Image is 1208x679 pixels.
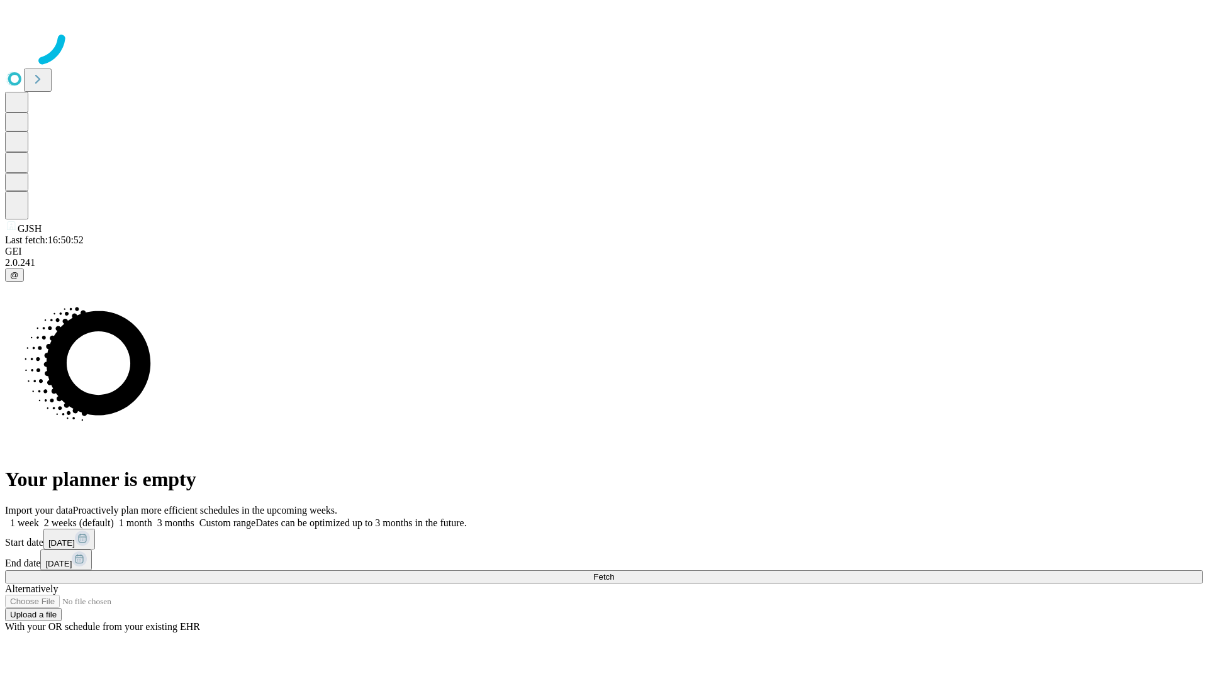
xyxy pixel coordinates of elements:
[5,570,1203,583] button: Fetch
[5,549,1203,570] div: End date
[255,517,466,528] span: Dates can be optimized up to 3 months in the future.
[5,235,84,245] span: Last fetch: 16:50:52
[18,223,42,234] span: GJSH
[5,268,24,282] button: @
[45,559,72,568] span: [DATE]
[48,538,75,548] span: [DATE]
[199,517,255,528] span: Custom range
[5,505,73,516] span: Import your data
[10,270,19,280] span: @
[43,529,95,549] button: [DATE]
[157,517,194,528] span: 3 months
[73,505,337,516] span: Proactively plan more efficient schedules in the upcoming weeks.
[593,572,614,582] span: Fetch
[5,468,1203,491] h1: Your planner is empty
[5,529,1203,549] div: Start date
[44,517,114,528] span: 2 weeks (default)
[5,246,1203,257] div: GEI
[40,549,92,570] button: [DATE]
[5,583,58,594] span: Alternatively
[5,621,200,632] span: With your OR schedule from your existing EHR
[119,517,152,528] span: 1 month
[5,257,1203,268] div: 2.0.241
[5,608,62,621] button: Upload a file
[10,517,39,528] span: 1 week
